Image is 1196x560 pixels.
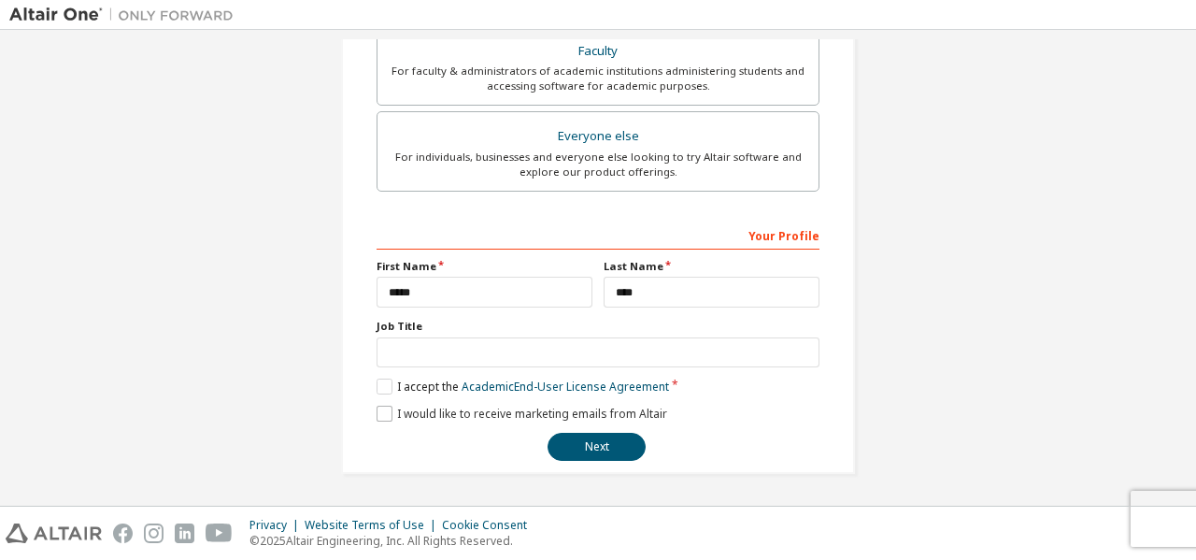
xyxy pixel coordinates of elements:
[6,524,102,543] img: altair_logo.svg
[377,379,669,395] label: I accept the
[113,524,133,543] img: facebook.svg
[377,406,667,422] label: I would like to receive marketing emails from Altair
[9,6,243,24] img: Altair One
[249,533,538,549] p: © 2025 Altair Engineering, Inc. All Rights Reserved.
[305,518,442,533] div: Website Terms of Use
[144,524,164,543] img: instagram.svg
[442,518,538,533] div: Cookie Consent
[175,524,194,543] img: linkedin.svg
[389,64,807,93] div: For faculty & administrators of academic institutions administering students and accessing softwa...
[548,433,646,461] button: Next
[389,123,807,150] div: Everyone else
[604,259,819,274] label: Last Name
[249,518,305,533] div: Privacy
[462,379,669,395] a: Academic End-User License Agreement
[206,524,233,543] img: youtube.svg
[377,259,592,274] label: First Name
[389,38,807,65] div: Faculty
[377,220,819,250] div: Your Profile
[377,319,819,334] label: Job Title
[389,150,807,179] div: For individuals, businesses and everyone else looking to try Altair software and explore our prod...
